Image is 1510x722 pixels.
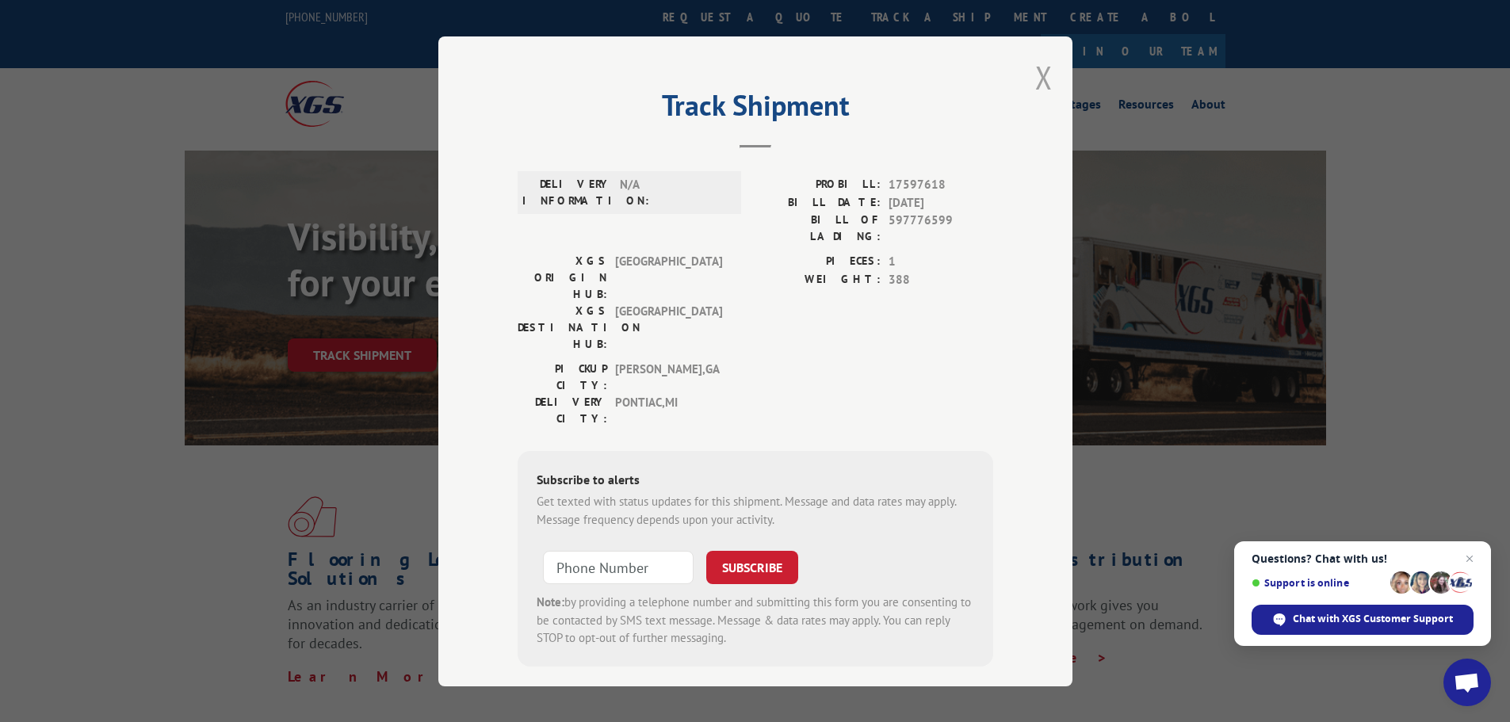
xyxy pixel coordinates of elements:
[889,212,993,245] span: 597776599
[755,253,881,271] label: PIECES:
[1252,552,1474,565] span: Questions? Chat with us!
[537,493,974,529] div: Get texted with status updates for this shipment. Message and data rates may apply. Message frequ...
[1293,612,1453,626] span: Chat with XGS Customer Support
[522,176,612,209] label: DELIVERY INFORMATION:
[755,270,881,288] label: WEIGHT:
[518,253,607,303] label: XGS ORIGIN HUB:
[620,176,727,209] span: N/A
[615,253,722,303] span: [GEOGRAPHIC_DATA]
[518,361,607,394] label: PICKUP CITY:
[755,193,881,212] label: BILL DATE:
[537,594,564,609] strong: Note:
[755,176,881,194] label: PROBILL:
[518,94,993,124] h2: Track Shipment
[1443,659,1491,706] a: Open chat
[615,303,722,353] span: [GEOGRAPHIC_DATA]
[889,270,993,288] span: 388
[518,303,607,353] label: XGS DESTINATION HUB:
[1252,577,1385,589] span: Support is online
[755,212,881,245] label: BILL OF LADING:
[889,253,993,271] span: 1
[518,394,607,427] label: DELIVERY CITY:
[537,470,974,493] div: Subscribe to alerts
[537,594,974,648] div: by providing a telephone number and submitting this form you are consenting to be contacted by SM...
[889,176,993,194] span: 17597618
[615,394,722,427] span: PONTIAC , MI
[889,193,993,212] span: [DATE]
[1035,56,1053,98] button: Close modal
[706,551,798,584] button: SUBSCRIBE
[543,551,694,584] input: Phone Number
[615,361,722,394] span: [PERSON_NAME] , GA
[1252,605,1474,635] span: Chat with XGS Customer Support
